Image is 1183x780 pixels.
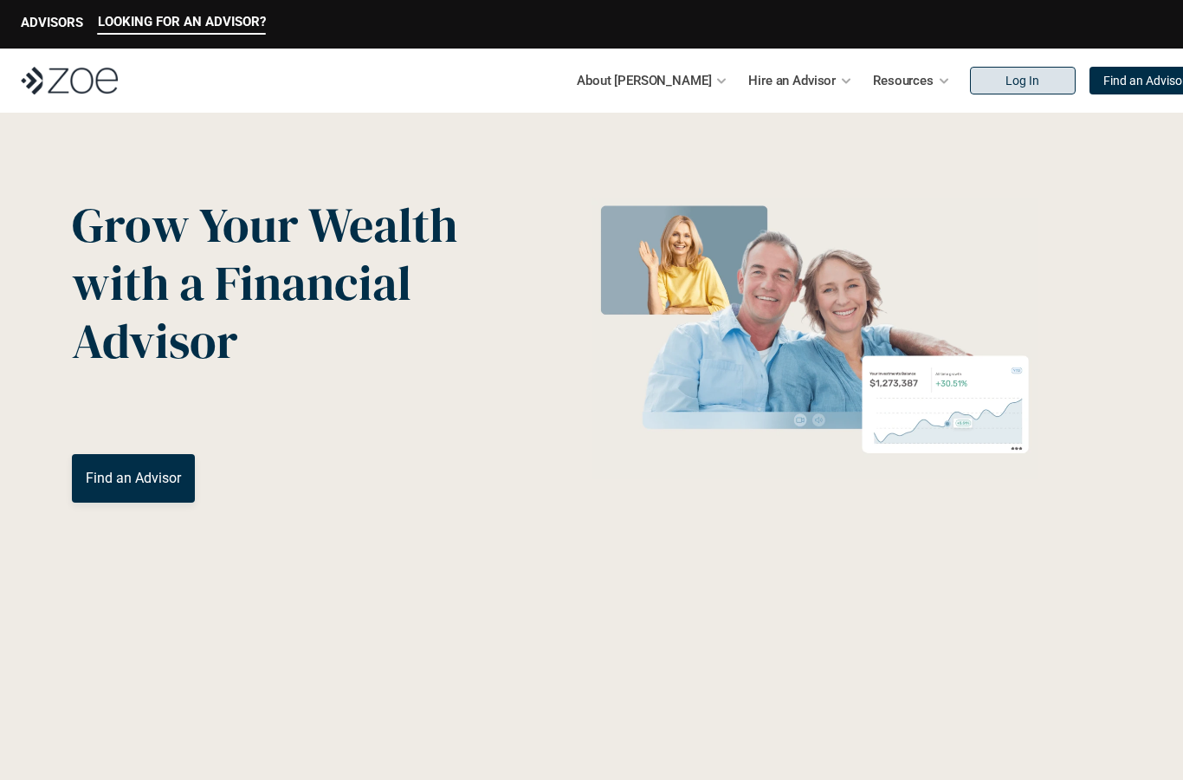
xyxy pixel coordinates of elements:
[72,250,422,374] span: with a Financial Advisor
[1005,74,1039,88] p: Log In
[873,68,934,94] p: Resources
[72,392,519,433] p: You deserve an advisor you can trust. [PERSON_NAME], hire, and invest with vetted, fiduciary, fin...
[574,490,1055,499] em: The information in the visuals above is for illustrative purposes only and does not represent an ...
[86,470,181,486] p: Find an Advisor
[21,15,83,30] p: ADVISORS
[584,198,1045,479] img: Zoe Financial Hero Image
[970,67,1076,94] a: Log In
[72,454,195,503] a: Find an Advisor
[98,14,266,29] p: LOOKING FOR AN ADVISOR?
[72,192,457,258] span: Grow Your Wealth
[748,68,836,94] p: Hire an Advisor
[577,68,711,94] p: About [PERSON_NAME]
